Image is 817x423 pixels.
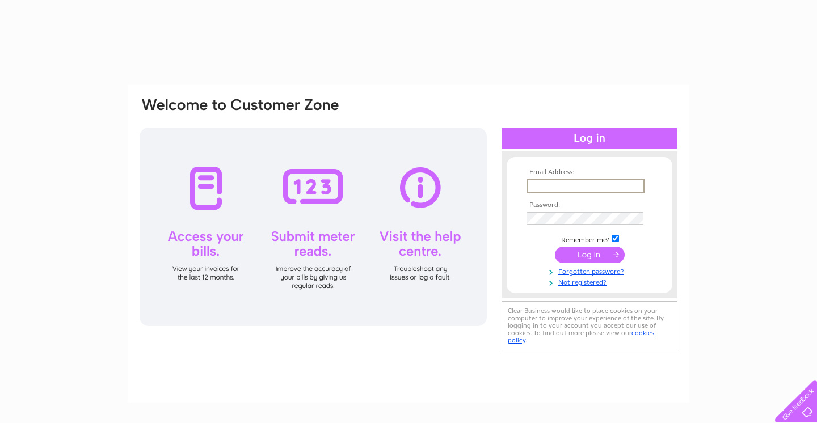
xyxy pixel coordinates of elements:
[508,329,654,344] a: cookies policy
[555,247,625,263] input: Submit
[524,233,655,244] td: Remember me?
[524,201,655,209] th: Password:
[527,276,655,287] a: Not registered?
[527,265,655,276] a: Forgotten password?
[502,301,677,350] div: Clear Business would like to place cookies on your computer to improve your experience of the sit...
[524,168,655,176] th: Email Address:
